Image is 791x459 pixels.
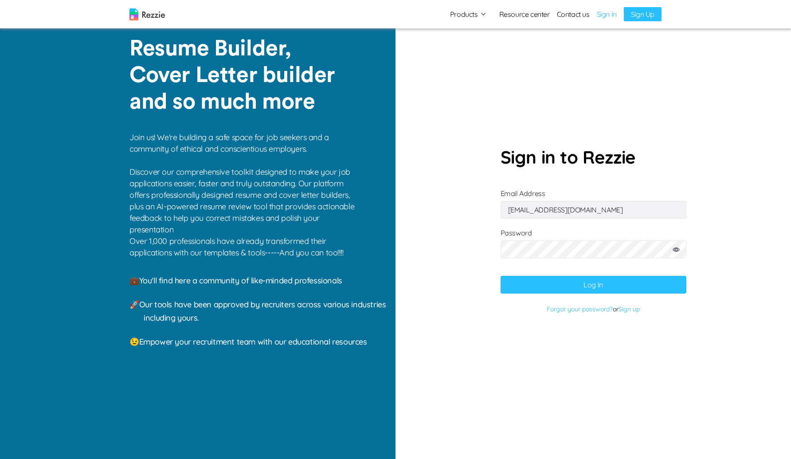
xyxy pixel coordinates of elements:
p: or [501,302,686,316]
button: Log In [501,276,686,294]
p: Join us! We're building a safe space for job seekers and a community of ethical and conscientious... [129,132,360,235]
a: Sign Up [624,7,662,21]
label: Email Address [501,189,686,214]
label: Password [501,228,686,267]
button: Products [450,9,487,20]
a: Sign up [619,305,640,313]
span: 💼 You'll find here a community of like-minded professionals [129,275,342,286]
a: Sign In [597,9,617,20]
p: Over 1,000 professionals have already transformed their applications with our templates & tools--... [129,235,360,259]
a: Resource center [499,9,550,20]
a: Forgot your password? [547,305,613,313]
p: Sign in to Rezzie [501,144,686,170]
img: logo [129,8,165,20]
span: 😉 Empower your recruitment team with our educational resources [129,337,367,347]
a: Contact us [557,9,590,20]
p: Resume Builder, Cover Letter builder and so much more [129,35,351,115]
input: Password [501,240,686,258]
span: 🚀 Our tools have been approved by recruiters across various industries including yours. [129,299,386,323]
input: Email Address [501,201,686,219]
